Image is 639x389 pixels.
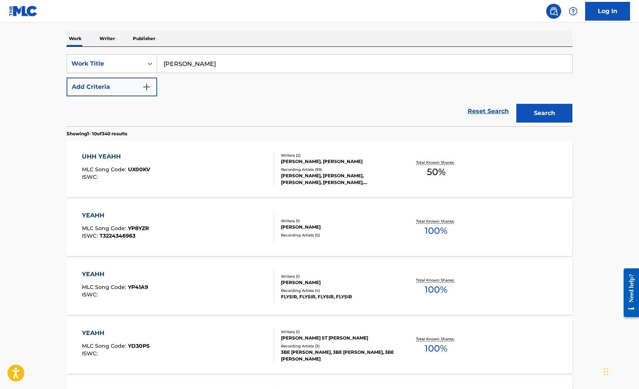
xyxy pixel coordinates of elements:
span: ISWC : [82,174,100,180]
iframe: Chat Widget [602,353,639,389]
div: YEAHH [82,211,149,220]
div: [PERSON_NAME] ST [PERSON_NAME] [281,335,394,341]
div: 3BE [PERSON_NAME], 3BE [PERSON_NAME], 3BE [PERSON_NAME] [281,349,394,362]
div: Writers ( 1 ) [281,274,394,279]
a: Public Search [546,4,561,19]
a: YEAHHMLC Song Code:YD30PSISWC:Writers (1)[PERSON_NAME] ST [PERSON_NAME]Recording Artists (3)3BE [... [67,317,572,374]
div: Help [566,4,581,19]
p: Work [67,31,84,46]
div: Recording Artists ( 0 ) [281,232,394,238]
img: help [569,7,578,16]
p: Showing 1 - 10 of 340 results [67,130,127,137]
a: YEAHHMLC Song Code:YP41A9ISWC:Writers (1)[PERSON_NAME]Recording Artists (4)FLYSIR, FLYSIR, FLYSIR... [67,259,572,315]
div: FLYSIR, FLYSIR, FLYSIR, FLYSIR [281,293,394,300]
span: MLC Song Code : [82,225,128,232]
a: Log In [585,2,630,21]
span: YP41A9 [128,284,148,290]
div: Drag [604,361,608,383]
p: Total Known Shares: [416,160,456,165]
span: ISWC : [82,291,100,298]
iframe: Resource Center [618,263,639,323]
span: T3224346963 [100,232,135,239]
div: YEAHH [82,270,148,279]
span: MLC Song Code : [82,166,128,173]
a: YEAHHMLC Song Code:YP8YZRISWC:T3224346963Writers (1)[PERSON_NAME]Recording Artists (0)Total Known... [67,200,572,256]
span: YD30PS [128,343,150,349]
p: Total Known Shares: [416,218,456,224]
a: Reset Search [464,103,513,120]
button: Add Criteria [67,78,157,96]
div: Recording Artists ( 4 ) [281,288,394,293]
span: ISWC : [82,350,100,357]
div: [PERSON_NAME] [281,279,394,286]
img: MLC Logo [9,6,38,16]
div: YEAHH [82,329,150,338]
div: Work Title [71,59,139,68]
p: Total Known Shares: [416,336,456,342]
div: Writers ( 2 ) [281,153,394,158]
form: Search Form [67,54,572,126]
div: Writers ( 1 ) [281,218,394,224]
div: UHH YEAHH [82,152,150,161]
div: [PERSON_NAME], [PERSON_NAME], [PERSON_NAME], [PERSON_NAME], [PERSON_NAME] [281,172,394,186]
div: Recording Artists ( 3 ) [281,343,394,349]
span: MLC Song Code : [82,284,128,290]
p: Total Known Shares: [416,277,456,283]
span: YP8YZR [128,225,149,232]
img: search [549,7,558,16]
span: 100 % [425,283,447,296]
p: Writer [97,31,117,46]
div: [PERSON_NAME] [281,224,394,230]
a: UHH YEAHHMLC Song Code:UX00KVISWC:Writers (2)[PERSON_NAME], [PERSON_NAME]Recording Artists (59)[P... [67,141,572,197]
div: Recording Artists ( 59 ) [281,167,394,172]
span: 50 % [427,165,446,179]
img: 9d2ae6d4665cec9f34b9.svg [142,82,151,91]
span: UX00KV [128,166,150,173]
span: ISWC : [82,232,100,239]
div: [PERSON_NAME], [PERSON_NAME] [281,158,394,165]
span: 100 % [425,342,447,355]
button: Search [516,104,572,123]
div: Writers ( 1 ) [281,329,394,335]
p: Publisher [131,31,158,46]
span: 100 % [425,224,447,238]
span: MLC Song Code : [82,343,128,349]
